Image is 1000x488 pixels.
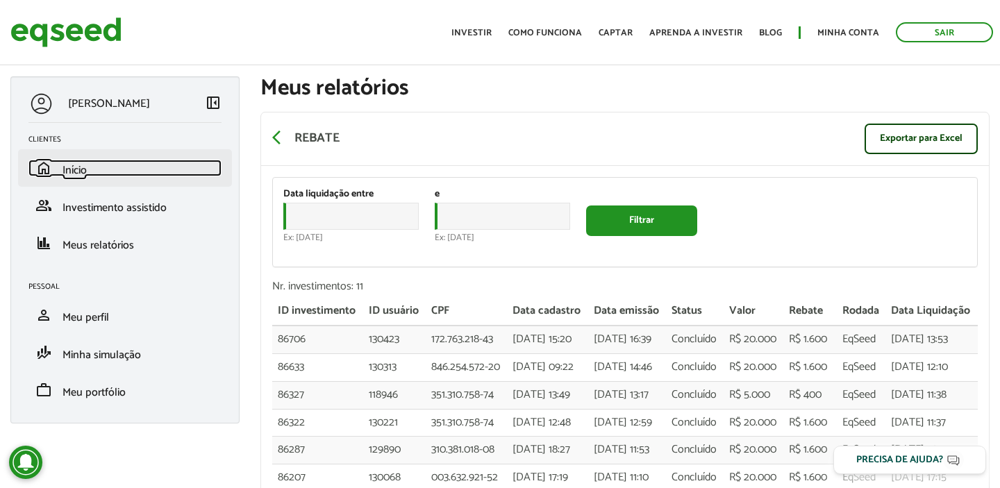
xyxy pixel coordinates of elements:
[283,190,374,199] label: Data liquidação entre
[666,353,724,381] td: Concluído
[588,381,666,409] td: [DATE] 13:17
[885,298,978,326] th: Data Liquidação
[896,22,993,42] a: Sair
[724,353,783,381] td: R$ 20.000
[10,14,122,51] img: EqSeed
[837,381,886,409] td: EqSeed
[272,353,363,381] td: 86633
[28,235,222,251] a: financeMeus relatórios
[18,334,232,371] li: Minha simulação
[363,298,426,326] th: ID usuário
[28,160,222,176] a: homeInício
[28,344,222,361] a: finance_modeMinha simulação
[588,298,666,326] th: Data emissão
[294,131,340,146] p: Rebate
[783,409,837,437] td: R$ 1.600
[783,298,837,326] th: Rebate
[35,382,52,398] span: work
[18,149,232,187] li: Início
[783,353,837,381] td: R$ 1.600
[426,437,508,464] td: 310.381.018-08
[260,76,990,101] h1: Meus relatórios
[885,381,978,409] td: [DATE] 11:38
[35,197,52,214] span: group
[435,190,440,199] label: e
[272,409,363,437] td: 86322
[62,199,167,217] span: Investimento assistido
[426,326,508,353] td: 172.763.218-43
[588,437,666,464] td: [DATE] 11:53
[885,437,978,464] td: [DATE] 16:29
[363,437,426,464] td: 129890
[426,409,508,437] td: 351.310.758-74
[599,28,633,37] a: Captar
[666,326,724,353] td: Concluído
[363,353,426,381] td: 130313
[28,382,222,398] a: workMeu portfólio
[18,187,232,224] li: Investimento assistido
[435,233,574,242] div: Ex: [DATE]
[426,298,508,326] th: CPF
[28,197,222,214] a: groupInvestimento assistido
[586,205,697,236] button: Filtrar
[283,233,422,242] div: Ex: [DATE]
[28,135,232,144] h2: Clientes
[724,437,783,464] td: R$ 20.000
[363,409,426,437] td: 130221
[18,296,232,334] li: Meu perfil
[35,307,52,323] span: person
[35,235,52,251] span: finance
[865,124,978,154] a: Exportar para Excel
[837,326,886,353] td: EqSeed
[885,409,978,437] td: [DATE] 11:37
[62,308,109,327] span: Meu perfil
[666,298,724,326] th: Status
[724,298,783,326] th: Valor
[885,326,978,353] td: [DATE] 13:53
[666,409,724,437] td: Concluído
[588,353,666,381] td: [DATE] 14:46
[28,307,222,323] a: personMeu perfil
[507,437,588,464] td: [DATE] 18:27
[205,94,222,114] a: Colapsar menu
[885,353,978,381] td: [DATE] 12:10
[35,160,52,176] span: home
[507,353,588,381] td: [DATE] 09:22
[588,326,666,353] td: [DATE] 16:39
[62,383,126,402] span: Meu portfólio
[62,161,87,180] span: Início
[588,409,666,437] td: [DATE] 12:59
[507,381,588,409] td: [DATE] 13:49
[426,353,508,381] td: 846.254.572-20
[724,409,783,437] td: R$ 20.000
[272,129,289,149] a: arrow_back_ios
[759,28,782,37] a: Blog
[783,437,837,464] td: R$ 1.600
[783,381,837,409] td: R$ 400
[507,298,588,326] th: Data cadastro
[724,326,783,353] td: R$ 20.000
[666,381,724,409] td: Concluído
[68,97,150,110] p: [PERSON_NAME]
[666,437,724,464] td: Concluído
[272,326,363,353] td: 86706
[649,28,742,37] a: Aprenda a investir
[272,298,363,326] th: ID investimento
[363,381,426,409] td: 118946
[724,381,783,409] td: R$ 5.000
[817,28,879,37] a: Minha conta
[18,371,232,409] li: Meu portfólio
[507,409,588,437] td: [DATE] 12:48
[451,28,492,37] a: Investir
[62,236,134,255] span: Meus relatórios
[508,28,582,37] a: Como funciona
[272,437,363,464] td: 86287
[837,437,886,464] td: EqSeed
[837,298,886,326] th: Rodada
[426,381,508,409] td: 351.310.758-74
[62,346,141,364] span: Minha simulação
[35,344,52,361] span: finance_mode
[272,381,363,409] td: 86327
[837,409,886,437] td: EqSeed
[507,326,588,353] td: [DATE] 15:20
